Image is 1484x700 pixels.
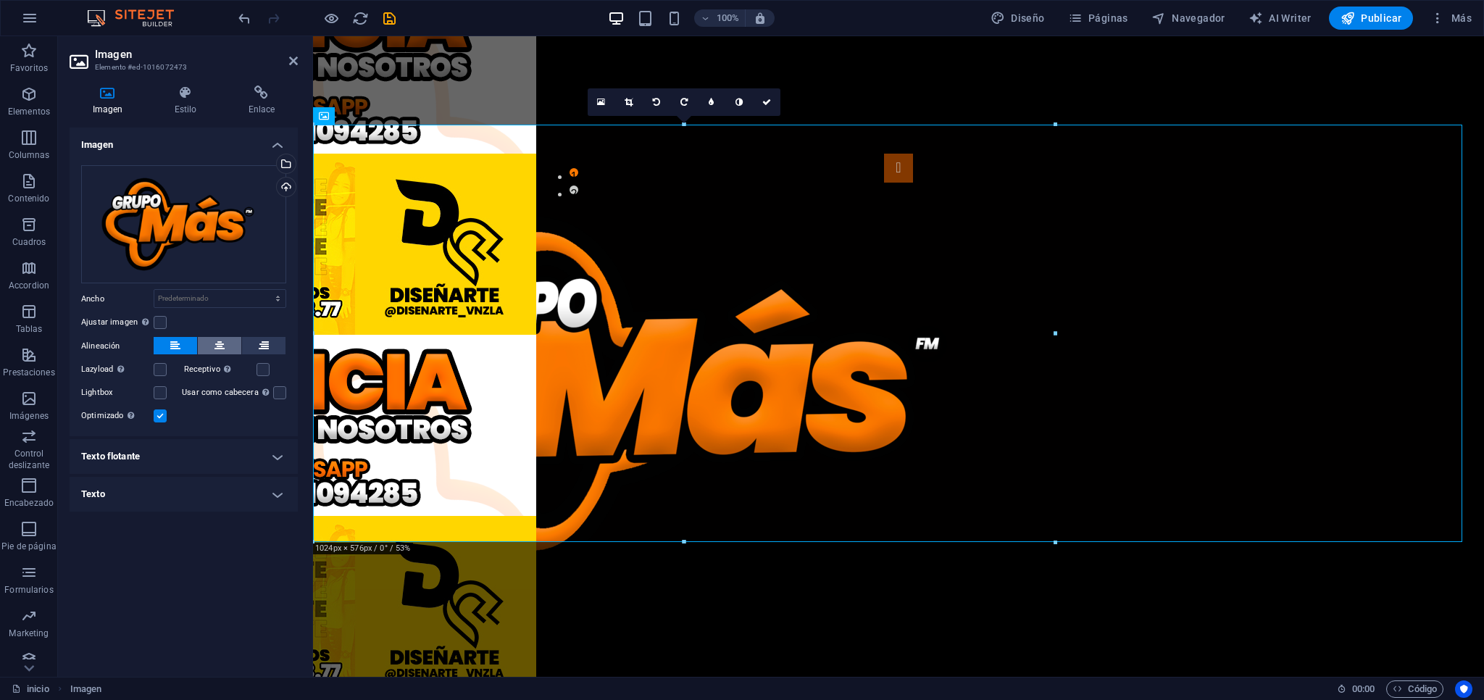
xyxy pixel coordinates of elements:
[9,410,49,422] p: Imágenes
[16,323,43,335] p: Tablas
[81,314,154,331] label: Ajustar imagen
[1329,7,1414,30] button: Publicar
[81,361,154,378] label: Lazyload
[352,10,369,27] i: Volver a cargar página
[70,86,151,116] h4: Imagen
[81,165,286,284] div: GRUPO11-dVUDuMlWUEzCJGcD35t1Rg.png
[70,680,102,698] span: Haz clic para seleccionar y doble clic para editar
[8,106,50,117] p: Elementos
[81,384,154,401] label: Lightbox
[70,439,298,474] h4: Texto flotante
[70,477,298,512] h4: Texto
[351,9,369,27] button: reload
[95,48,298,61] h2: Imagen
[1362,683,1364,694] span: :
[1425,7,1477,30] button: Más
[380,9,398,27] button: save
[184,361,257,378] label: Receptivo
[182,384,273,401] label: Usar como cabecera
[725,88,753,116] a: Escala de grises
[236,10,253,27] i: Deshacer: Cambiar orientación (Ctrl+Z)
[381,10,398,27] i: Guardar (Ctrl+S)
[1430,11,1472,25] span: Más
[9,628,49,639] p: Marketing
[151,86,225,116] h4: Estilo
[643,88,670,116] a: Girar 90° a la izquierda
[1068,11,1128,25] span: Páginas
[985,7,1051,30] div: Diseño (Ctrl+Alt+Y)
[716,9,739,27] h6: 100%
[754,12,767,25] i: Al redimensionar, ajustar el nivel de zoom automáticamente para ajustarse al dispositivo elegido.
[83,9,192,27] img: Editor Logo
[985,7,1051,30] button: Diseño
[1,541,56,552] p: Pie de página
[698,88,725,116] a: Desenfoque
[1151,11,1225,25] span: Navegador
[1243,7,1317,30] button: AI Writer
[615,88,643,116] a: Modo de recorte
[12,680,49,698] a: Haz clic para cancelar la selección y doble clic para abrir páginas
[81,407,154,425] label: Optimizado
[4,497,54,509] p: Encabezado
[694,9,746,27] button: 100%
[670,88,698,116] a: Girar 90° a la derecha
[257,132,265,141] button: 1
[81,338,154,355] label: Alineación
[12,236,46,248] p: Cuadros
[8,193,49,204] p: Contenido
[95,61,269,74] h3: Elemento #ed-1016072473
[1393,680,1437,698] span: Código
[81,295,154,303] label: Ancho
[1352,680,1375,698] span: 00 00
[588,88,615,116] a: Selecciona archivos del administrador de archivos, de la galería de fotos o carga archivo(s)
[1341,11,1402,25] span: Publicar
[9,280,49,291] p: Accordion
[991,11,1045,25] span: Diseño
[1455,680,1472,698] button: Usercentrics
[4,584,53,596] p: Formularios
[70,128,298,154] h4: Imagen
[753,88,780,116] a: Confirmar ( Ctrl ⏎ )
[1249,11,1312,25] span: AI Writer
[9,149,50,161] p: Columnas
[1062,7,1134,30] button: Páginas
[70,680,102,698] nav: breadcrumb
[1337,680,1375,698] h6: Tiempo de la sesión
[225,86,298,116] h4: Enlace
[3,367,54,378] p: Prestaciones
[257,149,265,158] button: 2
[235,9,253,27] button: undo
[1146,7,1231,30] button: Navegador
[1386,680,1443,698] button: Código
[322,9,340,27] button: Haz clic para salir del modo de previsualización y seguir editando
[10,62,48,74] p: Favoritos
